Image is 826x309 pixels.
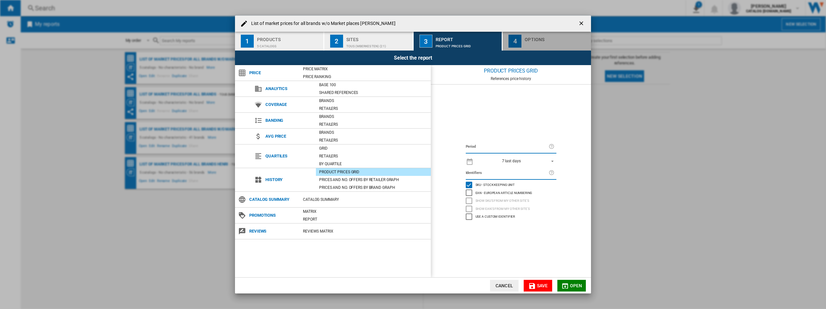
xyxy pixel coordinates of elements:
[300,208,431,215] div: Matrix
[466,169,549,177] label: Identifiers
[300,228,431,235] div: REVIEWS Matrix
[557,280,586,292] button: Open
[300,66,431,72] div: Price Matrix
[330,35,343,48] div: 2
[324,32,413,51] button: 2 Sites TOUS (mberkesten) (21)
[241,35,254,48] div: 1
[257,41,321,48] div: 5 catalogs
[436,34,499,41] div: Report
[235,51,591,65] div: Select the report
[575,17,588,30] button: getI18NText('BUTTONS.CLOSE_DIALOG')
[262,132,316,141] span: Avg price
[300,216,431,223] div: Report
[316,129,431,136] div: Brands
[316,89,431,96] div: Shared references
[316,97,431,104] div: Brands
[466,189,556,197] md-checkbox: EAN - European Article Numbering
[466,197,556,205] md-checkbox: Show SKU'S from my other site's
[262,84,316,93] span: Analytics
[475,206,530,211] span: Show EAN's from my other site's
[316,169,431,175] div: Product prices grid
[477,156,556,166] md-select: REPORTS.WIZARD.STEPS.REPORT.STEPS.REPORT_OPTIONS.PERIOD: 7 last days
[316,161,431,167] div: By quartile
[346,41,410,48] div: TOUS (mberkesten) (21)
[431,65,591,76] div: Product prices grid
[316,153,431,159] div: Retailers
[436,41,499,48] div: Product prices grid
[246,227,300,236] span: Reviews
[537,283,548,288] span: Save
[466,143,549,150] label: Period
[475,214,515,218] span: Use a custom identifier
[316,82,431,88] div: Base 100
[466,205,556,213] md-checkbox: Show EAN's from my other site's
[419,35,432,48] div: 3
[508,35,521,48] div: 4
[262,100,316,109] span: Coverage
[316,105,431,112] div: Retailers
[257,34,321,41] div: Products
[235,32,324,51] button: 1 Products 5 catalogs
[524,280,552,292] button: Save
[316,145,431,152] div: Grid
[262,175,316,184] span: History
[490,280,519,292] button: Cancel
[316,184,431,191] div: Prices and No. offers by brand graph
[466,181,556,189] md-checkbox: SKU - Stock Keeping Unit
[475,190,532,195] span: EAN - European Article Numbering
[300,74,431,80] div: Price Ranking
[475,182,515,187] span: SKU - Stock Keeping Unit
[570,283,582,288] span: Open
[502,159,521,163] div: 7 last days
[316,121,431,128] div: Retailers
[578,20,586,28] ng-md-icon: getI18NText('BUTTONS.CLOSE_DIALOG')
[235,16,591,294] md-dialog: List of ...
[248,20,396,27] h4: List of market prices for all brands w/o Market places [PERSON_NAME]
[466,213,556,221] md-checkbox: Use a custom identifier
[300,196,431,203] div: Catalog Summary
[316,113,431,120] div: Brands
[246,211,300,220] span: Promotions
[346,34,410,41] div: Sites
[475,198,529,202] span: Show SKU'S from my other site's
[316,177,431,183] div: Prices and No. offers by retailer graph
[316,137,431,143] div: Retailers
[431,76,591,81] div: References price history
[503,32,591,51] button: 4 Options
[525,34,588,41] div: Options
[262,116,316,125] span: Banding
[414,32,503,51] button: 3 Report Product prices grid
[246,195,300,204] span: Catalog Summary
[262,152,316,161] span: Quartiles
[246,68,300,77] span: Price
